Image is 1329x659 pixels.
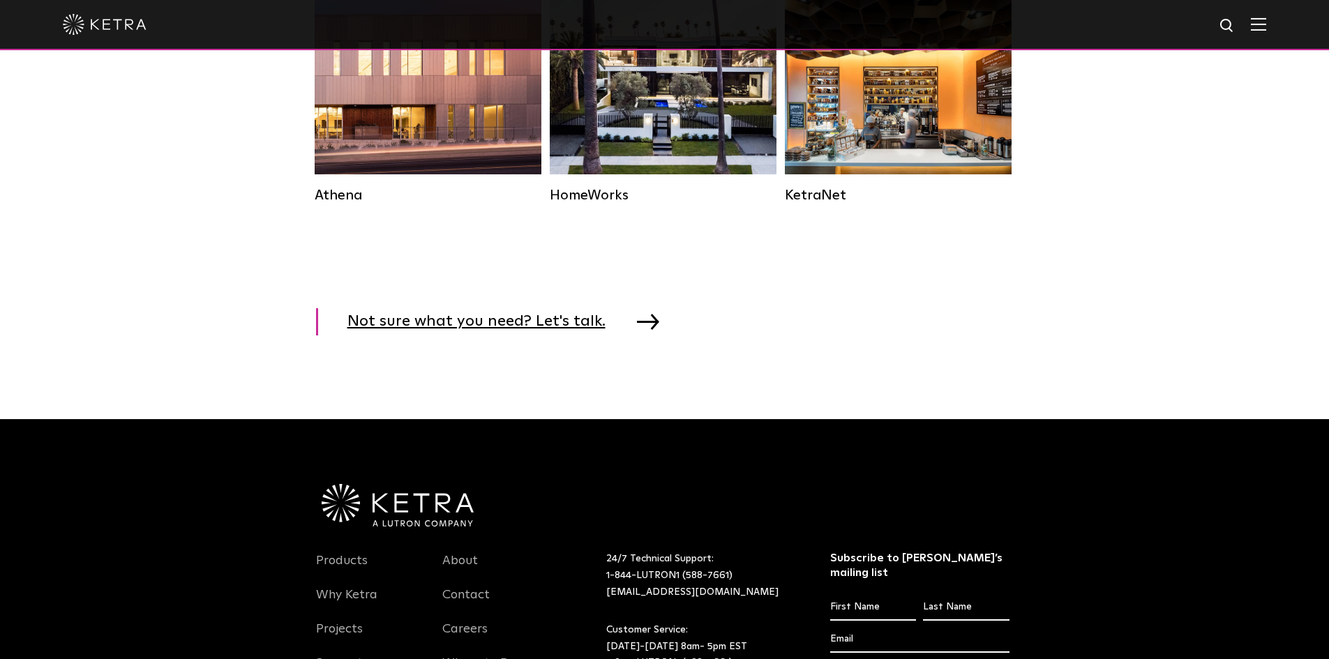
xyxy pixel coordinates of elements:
div: KetraNet [785,187,1012,204]
a: About [442,553,478,585]
img: ketra-logo-2019-white [63,14,147,35]
img: Hamburger%20Nav.svg [1251,17,1266,31]
img: arrow [637,314,659,329]
a: Products [316,553,368,585]
a: Not sure what you need? Let's talk. [316,308,666,335]
p: 24/7 Technical Support: [606,551,795,600]
input: Last Name [923,594,1009,621]
div: Athena [315,187,541,204]
a: Contact [442,587,490,619]
a: Projects [316,621,363,653]
input: First Name [830,594,916,621]
a: [EMAIL_ADDRESS][DOMAIN_NAME] [606,587,779,597]
a: Why Ketra [316,587,377,619]
h3: Subscribe to [PERSON_NAME]’s mailing list [830,551,1009,580]
a: Careers [442,621,488,653]
span: Not sure what you need? Let's talk. [347,308,626,335]
input: Email [830,626,1009,653]
div: HomeWorks [550,187,776,204]
img: search icon [1219,17,1236,35]
img: Ketra-aLutronCo_White_RGB [322,484,474,527]
a: 1-844-LUTRON1 (588-7661) [606,570,733,580]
